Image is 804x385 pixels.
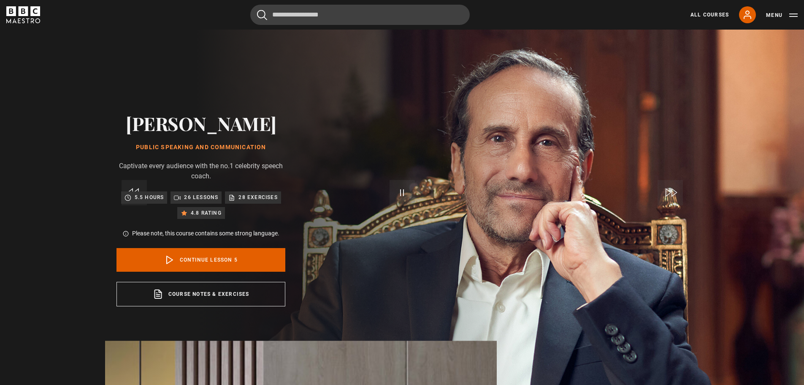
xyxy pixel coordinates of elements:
[116,248,285,272] a: Continue lesson 5
[250,5,470,25] input: Search
[191,209,222,217] p: 4.8 rating
[690,11,729,19] a: All Courses
[116,144,285,151] h1: Public Speaking and Communication
[116,282,285,306] a: Course notes & exercises
[135,193,164,202] p: 5.5 hours
[116,161,285,181] p: Captivate every audience with the no.1 celebrity speech coach.
[766,11,798,19] button: Toggle navigation
[257,10,267,20] button: Submit the search query
[116,112,285,134] h2: [PERSON_NAME]
[6,6,40,23] svg: BBC Maestro
[184,193,218,202] p: 26 lessons
[132,229,279,238] p: Please note, this course contains some strong language.
[238,193,277,202] p: 28 exercises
